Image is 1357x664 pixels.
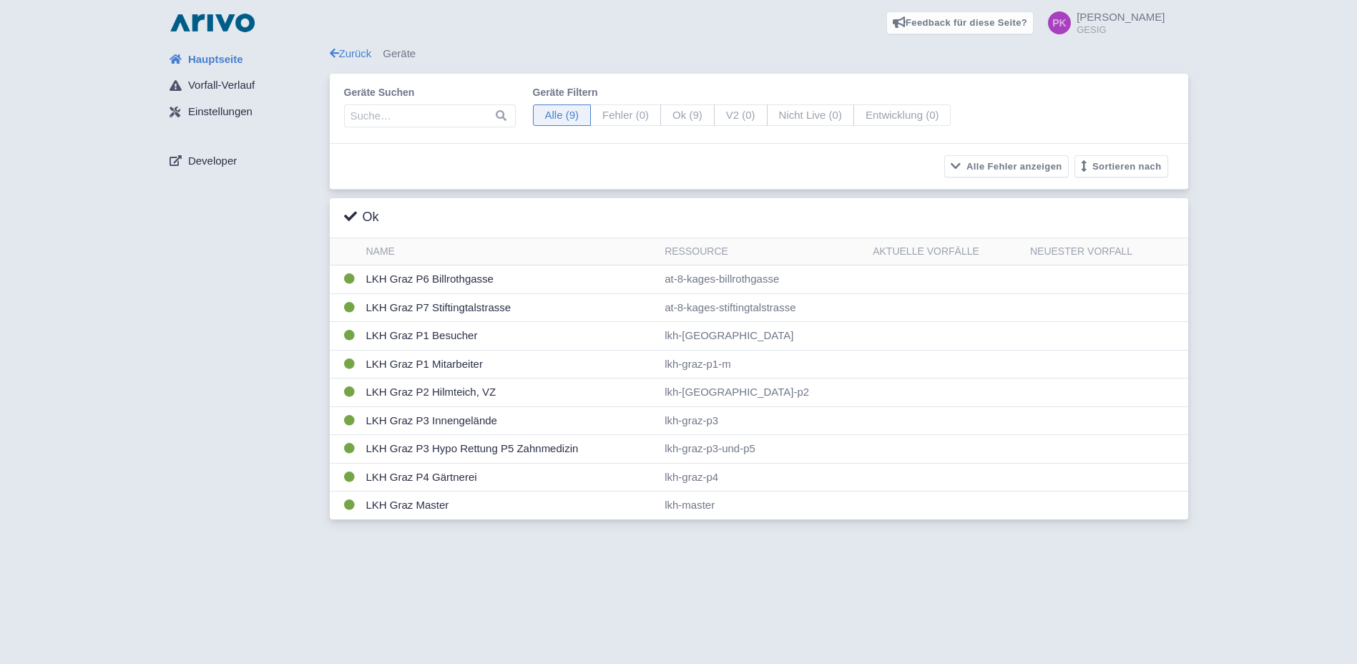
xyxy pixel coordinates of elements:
input: Suche… [344,104,516,127]
td: lkh-master [659,492,867,519]
div: Geräte [330,46,1188,62]
td: LKH Graz P3 Hypo Rettung P5 Zahnmedizin [361,435,660,464]
span: Hauptseite [188,52,243,68]
a: [PERSON_NAME] GESIG [1039,11,1165,34]
td: LKH Graz P1 Besucher [361,322,660,351]
h3: Ok [344,210,379,225]
td: LKH Graz P2 Hilmteich, VZ [361,379,660,407]
th: Ressource [659,238,867,265]
small: GESIG [1077,25,1165,34]
th: Name [361,238,660,265]
button: Sortieren nach [1074,155,1168,177]
img: logo [167,11,258,34]
span: Developer [188,153,237,170]
td: LKH Graz P3 Innengelände [361,406,660,435]
td: LKH Graz P4 Gärtnerei [361,463,660,492]
td: lkh-graz-p4 [659,463,867,492]
td: LKH Graz P6 Billrothgasse [361,265,660,294]
a: Feedback für diese Seite? [886,11,1034,34]
a: Zurück [330,47,372,59]
td: lkh-graz-p3-und-p5 [659,435,867,464]
span: V2 (0) [714,104,768,127]
a: Vorfall-Verlauf [158,72,330,99]
th: Neuester Vorfall [1024,238,1188,265]
span: [PERSON_NAME] [1077,11,1165,23]
a: Einstellungen [158,99,330,126]
span: Einstellungen [188,104,253,120]
button: Alle Fehler anzeigen [944,155,1069,177]
td: lkh-[GEOGRAPHIC_DATA]-p2 [659,379,867,407]
label: Geräte suchen [344,85,516,100]
span: Ok (9) [660,104,715,127]
span: Entwicklung (0) [853,104,951,127]
a: Hauptseite [158,46,330,73]
td: at-8-kages-stiftingtalstrasse [659,293,867,322]
td: at-8-kages-billrothgasse [659,265,867,294]
label: Geräte filtern [533,85,951,100]
td: lkh-[GEOGRAPHIC_DATA] [659,322,867,351]
td: LKH Graz Master [361,492,660,519]
span: Nicht Live (0) [767,104,854,127]
span: Alle (9) [533,104,592,127]
a: Developer [158,147,330,175]
td: lkh-graz-p3 [659,406,867,435]
td: lkh-graz-p1-m [659,350,867,379]
td: LKH Graz P7 Stiftingtalstrasse [361,293,660,322]
td: LKH Graz P1 Mitarbeiter [361,350,660,379]
span: Vorfall-Verlauf [188,77,255,94]
th: Aktuelle Vorfälle [867,238,1024,265]
span: Fehler (0) [590,104,661,127]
